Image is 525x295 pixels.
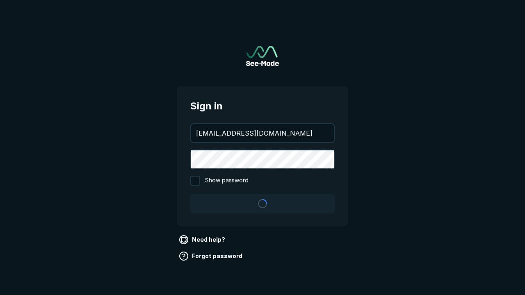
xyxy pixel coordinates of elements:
a: Need help? [177,233,228,246]
a: Go to sign in [246,46,279,66]
span: Sign in [190,99,335,113]
img: See-Mode Logo [246,46,279,66]
a: Forgot password [177,250,246,263]
input: your@email.com [191,124,334,142]
span: Show password [205,176,249,186]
